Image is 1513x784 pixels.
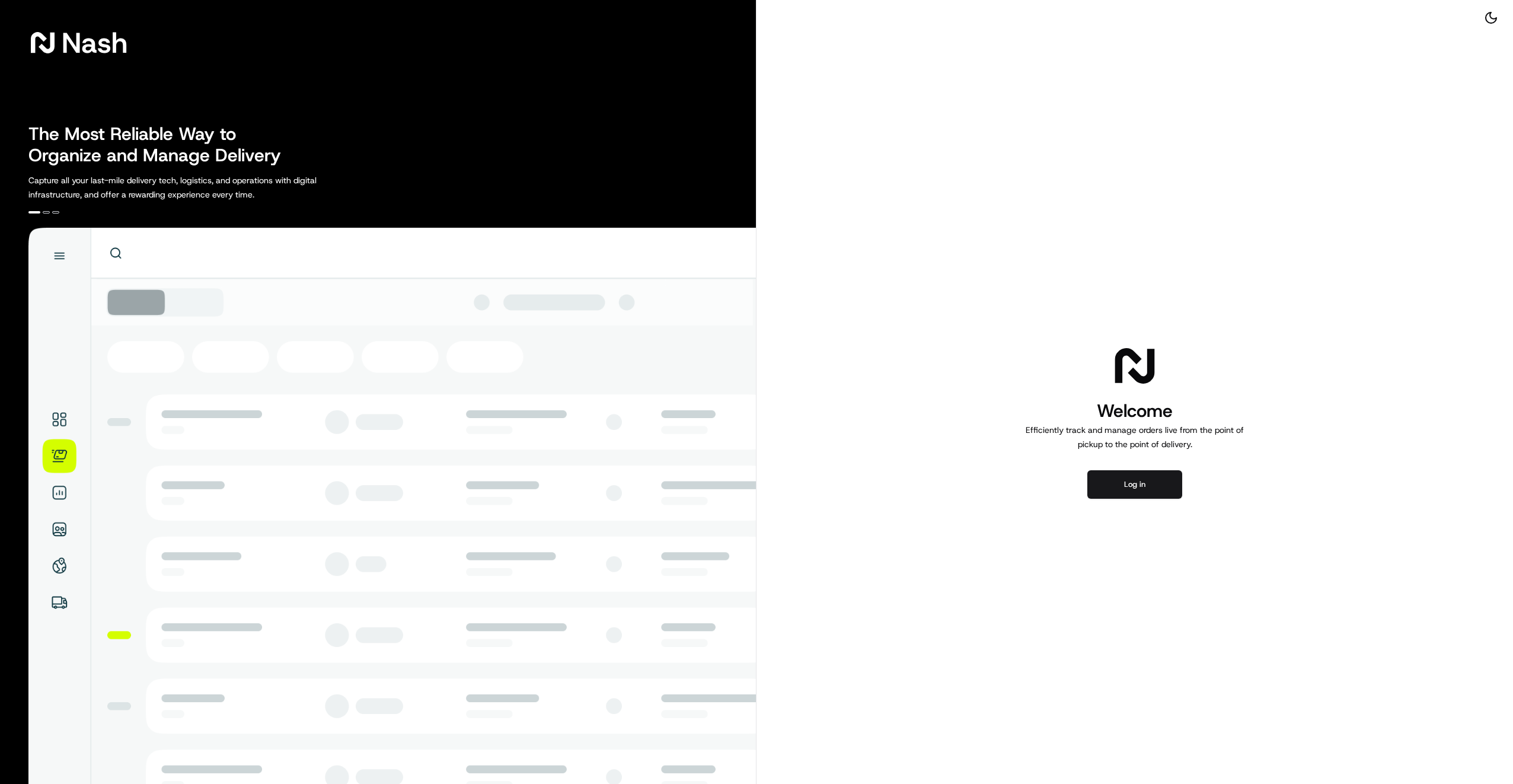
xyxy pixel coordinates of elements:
span: Nash [62,31,127,55]
p: Capture all your last-mile delivery tech, logistics, and operations with digital infrastructure, ... [28,173,370,202]
h1: Welcome [1021,399,1249,423]
h2: The Most Reliable Way to Organize and Manage Delivery [28,123,294,166]
button: Log in [1087,470,1182,499]
p: Efficiently track and manage orders live from the point of pickup to the point of delivery. [1021,423,1249,451]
